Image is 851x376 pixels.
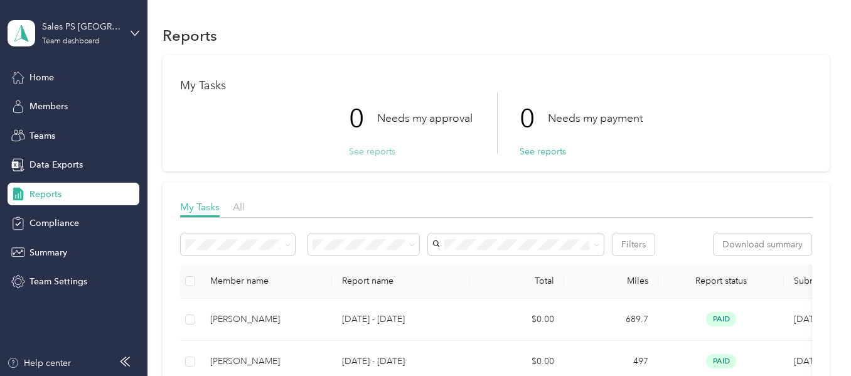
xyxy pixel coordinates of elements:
th: Member name [200,264,332,299]
div: Total [480,276,554,286]
button: See reports [520,145,566,158]
button: Filters [613,234,655,255]
span: Members [29,100,68,113]
p: 0 [520,92,548,145]
p: Needs my payment [548,110,643,126]
div: [PERSON_NAME] [210,313,322,326]
span: My Tasks [180,201,220,213]
span: Summary [29,246,67,259]
div: Sales PS [GEOGRAPHIC_DATA] [42,20,120,33]
div: Member name [210,276,322,286]
span: Home [29,71,54,84]
span: Team Settings [29,275,87,288]
span: Compliance [29,217,79,230]
p: Needs my approval [377,110,473,126]
span: Reports [29,188,62,201]
h1: Reports [163,29,217,42]
button: See reports [349,145,395,158]
span: Report status [668,276,774,286]
h1: My Tasks [180,79,811,92]
span: paid [706,354,736,368]
span: Teams [29,129,55,142]
span: All [233,201,245,213]
td: 689.7 [564,299,658,341]
button: Download summary [714,234,811,255]
th: Report name [332,264,470,299]
div: Team dashboard [42,38,100,45]
button: Help center [7,357,71,370]
span: paid [706,312,736,326]
iframe: Everlance-gr Chat Button Frame [781,306,851,376]
div: [PERSON_NAME] [210,355,322,368]
span: Data Exports [29,158,83,171]
p: [DATE] - [DATE] [342,313,460,326]
p: [DATE] - [DATE] [342,355,460,368]
td: $0.00 [470,299,564,341]
p: 0 [349,92,377,145]
div: Miles [574,276,648,286]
